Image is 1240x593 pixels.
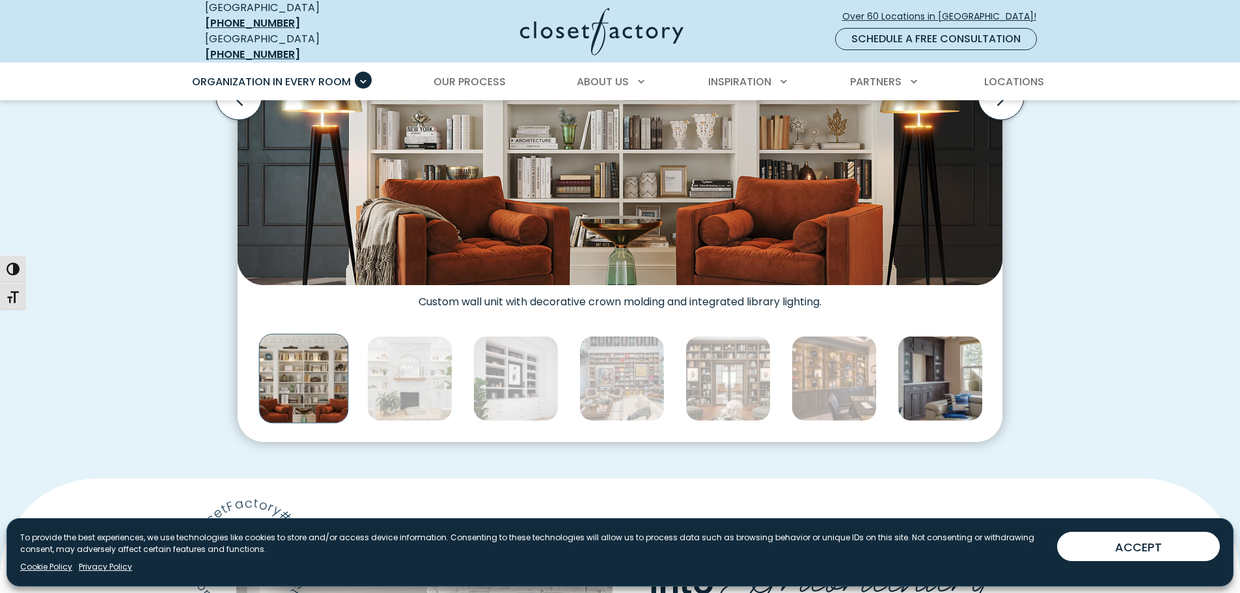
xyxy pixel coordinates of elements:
p: To provide the best experiences, we use technologies like cookies to store and/or access device i... [20,532,1047,555]
nav: Primary Menu [183,64,1058,100]
img: Elegant white built-in wall unit with crown molding, library lighting [259,334,349,424]
span: About Us [577,74,629,89]
span: Inspiration [708,74,771,89]
span: Locations [984,74,1044,89]
img: Closet Factory Logo [520,8,683,55]
img: Symmetrical white wall unit with floating shelves and cabinetry flanking a stacked stone fireplace [367,336,452,421]
a: [PHONE_NUMBER] [205,16,300,31]
span: Our Process [434,74,506,89]
span: Partners [850,74,902,89]
a: [PHONE_NUMBER] [205,47,300,62]
a: Cookie Policy [20,561,72,573]
img: Custom wood wall unit with built-in lighting, open display shelving, and lower closed cabinetry [792,336,877,421]
a: Privacy Policy [79,561,132,573]
img: Modern wall-to-wall shelving with grid layout and integrated art display [579,336,665,421]
div: [GEOGRAPHIC_DATA] [205,31,394,62]
img: Grand library wall with built-in bookshelves and rolling ladder [685,336,771,421]
span: Organization in Every Room [192,74,351,89]
a: Schedule a Free Consultation [835,28,1037,50]
img: Contemporary built-in with white shelving and black backing and marble countertop [473,336,558,421]
button: ACCEPT [1057,532,1220,561]
a: Over 60 Locations in [GEOGRAPHIC_DATA]! [842,5,1047,28]
figcaption: Custom wall unit with decorative crown molding and integrated library lighting. [238,285,1002,309]
span: Over 60 Locations in [GEOGRAPHIC_DATA]! [842,10,1047,23]
img: Dark wood built-in cabinetry with upper and lower storage [898,336,983,421]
